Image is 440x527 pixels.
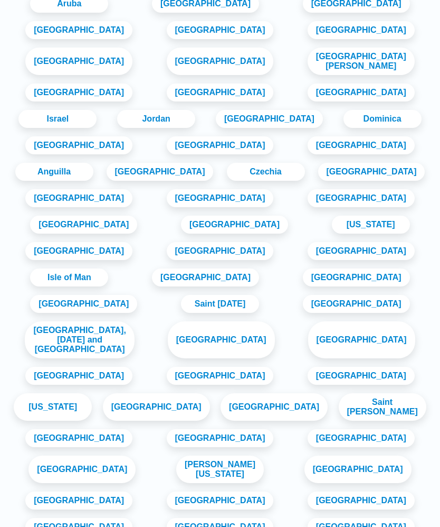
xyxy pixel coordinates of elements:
[304,456,412,483] a: [GEOGRAPHIC_DATA]
[167,84,274,101] a: [GEOGRAPHIC_DATA]
[167,429,274,447] a: [GEOGRAPHIC_DATA]
[308,21,415,39] a: [GEOGRAPHIC_DATA]
[176,456,264,483] a: [PERSON_NAME][US_STATE]
[103,393,210,421] a: [GEOGRAPHIC_DATA]
[14,393,92,421] a: [US_STATE]
[343,110,422,128] a: Dominica
[227,163,305,181] a: Czechia
[167,48,274,75] a: [GEOGRAPHIC_DATA]
[168,321,275,358] a: [GEOGRAPHIC_DATA]
[107,163,214,181] a: [GEOGRAPHIC_DATA]
[308,136,415,154] a: [GEOGRAPHIC_DATA]
[167,492,274,510] a: [GEOGRAPHIC_DATA]
[308,492,415,510] a: [GEOGRAPHIC_DATA]
[18,110,97,128] a: Israel
[339,393,426,421] a: Saint [PERSON_NAME]
[25,367,132,385] a: [GEOGRAPHIC_DATA]
[308,84,415,101] a: [GEOGRAPHIC_DATA]
[117,110,195,128] a: Jordan
[303,269,410,286] a: [GEOGRAPHIC_DATA]
[181,216,288,234] a: [GEOGRAPHIC_DATA]
[181,295,259,313] a: Saint [DATE]
[308,321,415,358] a: [GEOGRAPHIC_DATA]
[303,295,410,313] a: [GEOGRAPHIC_DATA]
[167,242,274,260] a: [GEOGRAPHIC_DATA]
[167,136,274,154] a: [GEOGRAPHIC_DATA]
[152,269,259,286] a: [GEOGRAPHIC_DATA]
[15,163,93,181] a: Anguilla
[25,242,132,260] a: [GEOGRAPHIC_DATA]
[30,216,137,234] a: [GEOGRAPHIC_DATA]
[25,429,132,447] a: [GEOGRAPHIC_DATA]
[221,393,328,421] a: [GEOGRAPHIC_DATA]
[308,429,415,447] a: [GEOGRAPHIC_DATA]
[216,110,323,128] a: [GEOGRAPHIC_DATA]
[167,367,274,385] a: [GEOGRAPHIC_DATA]
[167,21,274,39] a: [GEOGRAPHIC_DATA]
[167,189,274,207] a: [GEOGRAPHIC_DATA]
[25,48,132,75] a: [GEOGRAPHIC_DATA]
[30,269,108,286] a: Isle of Man
[332,216,410,234] a: [US_STATE]
[28,456,136,483] a: [GEOGRAPHIC_DATA]
[25,321,134,358] a: [GEOGRAPHIC_DATA], [DATE] and [GEOGRAPHIC_DATA]
[308,367,415,385] a: [GEOGRAPHIC_DATA]
[308,48,415,75] a: [GEOGRAPHIC_DATA][PERSON_NAME]
[308,242,415,260] a: [GEOGRAPHIC_DATA]
[25,21,132,39] a: [GEOGRAPHIC_DATA]
[30,295,137,313] a: [GEOGRAPHIC_DATA]
[25,84,132,101] a: [GEOGRAPHIC_DATA]
[25,492,132,510] a: [GEOGRAPHIC_DATA]
[25,189,132,207] a: [GEOGRAPHIC_DATA]
[25,136,132,154] a: [GEOGRAPHIC_DATA]
[308,189,415,207] a: [GEOGRAPHIC_DATA]
[318,163,425,181] a: [GEOGRAPHIC_DATA]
